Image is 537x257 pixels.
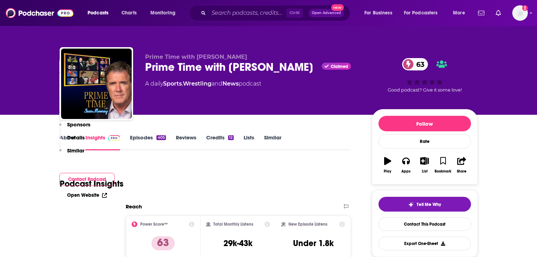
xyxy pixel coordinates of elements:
[182,80,183,87] span: ,
[83,7,118,19] button: open menu
[156,135,166,140] div: 405
[475,7,487,19] a: Show notifications dropdown
[211,80,222,87] span: and
[409,58,428,70] span: 63
[331,4,344,11] span: New
[150,8,175,18] span: Monitoring
[512,5,528,21] button: Show profile menu
[402,58,428,70] a: 63
[213,222,253,227] h2: Total Monthly Listens
[397,152,415,178] button: Apps
[59,147,84,160] button: Similar
[145,7,185,19] button: open menu
[196,5,357,21] div: Search podcasts, credits, & more...
[372,54,478,97] div: 63Good podcast? Give it some love!
[223,238,252,249] h3: 29k-43k
[408,202,414,207] img: tell me why sparkle
[512,5,528,21] span: Logged in as NehaLad
[67,147,84,154] p: Similar
[364,8,392,18] span: For Business
[493,7,504,19] a: Show notifications dropdown
[457,169,466,174] div: Share
[522,5,528,11] svg: Add a profile image
[145,54,247,60] span: Prime Time with [PERSON_NAME]
[378,217,471,231] a: Contact This Podcast
[59,134,85,147] button: Details
[415,152,434,178] button: List
[309,9,344,17] button: Open AdvancedNew
[183,80,211,87] a: Wrestling
[404,8,438,18] span: For Podcasters
[512,5,528,21] img: User Profile
[452,152,471,178] button: Share
[59,173,115,186] button: Contact Podcast
[61,49,132,119] img: Prime Time with Sean Mooney
[417,202,441,207] span: Tell Me Why
[388,87,462,93] span: Good podcast? Give it some love!
[88,8,108,18] span: Podcasts
[209,7,286,19] input: Search podcasts, credits, & more...
[378,116,471,131] button: Follow
[145,80,261,88] div: A daily podcast
[228,135,234,140] div: 12
[6,6,73,20] img: Podchaser - Follow, Share and Rate Podcasts
[435,169,451,174] div: Bookmark
[67,192,107,198] a: Open Website
[453,8,465,18] span: More
[264,134,281,150] a: Similar
[286,8,303,18] span: Ctrl K
[176,134,196,150] a: Reviews
[126,203,142,210] h2: Reach
[151,236,175,250] p: 63
[67,134,85,141] p: Details
[121,8,137,18] span: Charts
[399,7,448,19] button: open menu
[163,80,182,87] a: Sports
[331,65,348,68] span: Claimed
[222,80,239,87] a: News
[288,222,327,227] h2: New Episode Listens
[378,152,397,178] button: Play
[206,134,234,150] a: Credits12
[130,134,166,150] a: Episodes405
[293,238,334,249] h3: Under 1.8k
[378,134,471,149] div: Rate
[401,169,411,174] div: Apps
[378,237,471,250] button: Export One-Sheet
[117,7,141,19] a: Charts
[140,222,168,227] h2: Power Score™
[448,7,474,19] button: open menu
[434,152,452,178] button: Bookmark
[359,7,401,19] button: open menu
[312,11,341,15] span: Open Advanced
[422,169,428,174] div: List
[244,134,254,150] a: Lists
[378,197,471,212] button: tell me why sparkleTell Me Why
[384,169,391,174] div: Play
